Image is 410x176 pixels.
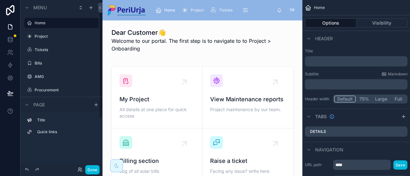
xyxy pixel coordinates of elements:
[372,96,390,103] button: Large
[35,61,95,66] label: Bills
[305,49,407,54] label: Title
[35,74,95,79] label: AMG
[305,96,331,102] label: Header width
[305,162,331,167] label: URL path
[33,4,47,11] span: Menu
[20,112,102,143] div: scrollable content
[180,4,208,16] a: Project
[314,5,325,10] span: Home
[356,96,372,103] button: 75%
[315,113,327,120] span: Tabs
[151,3,277,17] div: scrollable content
[153,4,180,16] a: Home
[35,47,95,52] label: Tickets
[85,165,100,174] button: Done
[37,129,94,134] label: Quick links
[191,8,204,13] span: Project
[108,5,146,15] img: App logo
[381,72,407,77] a: Markdown
[310,129,326,134] label: Details
[37,118,94,123] label: Title
[164,8,175,13] span: Home
[219,8,233,13] span: Tickets
[305,72,319,77] label: Subtitle
[290,8,295,13] span: TP
[393,160,407,170] button: Save
[315,147,343,153] span: Navigation
[388,72,407,77] span: Markdown
[334,96,356,103] button: Default
[35,34,95,39] label: Project
[315,35,333,42] span: Header
[305,79,407,89] div: scrollable content
[305,56,407,66] div: scrollable content
[35,88,95,93] label: Procurement
[390,96,406,103] button: Full
[208,4,237,16] a: Tickets
[33,102,45,108] span: Page
[35,20,95,26] label: Home
[357,19,408,27] button: Visibility
[305,19,357,27] button: Options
